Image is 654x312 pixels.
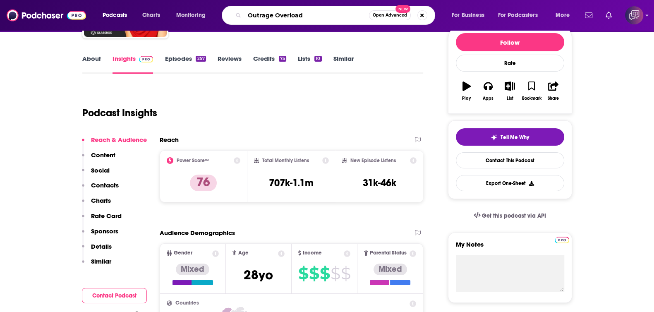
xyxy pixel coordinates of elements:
button: open menu [446,9,495,22]
button: open menu [550,9,580,22]
button: Play [456,76,477,106]
span: Logged in as corioliscompany [625,6,643,24]
h1: Podcast Insights [82,107,157,119]
input: Search podcasts, credits, & more... [244,9,369,22]
button: Apps [477,76,499,106]
span: $ [298,267,308,280]
span: $ [341,267,350,280]
a: Show notifications dropdown [582,8,596,22]
button: Sponsors [82,227,118,242]
span: Monitoring [176,10,206,21]
h2: New Episode Listens [350,158,396,163]
div: Play [462,96,471,101]
h2: Reach [160,136,179,144]
a: Lists10 [298,55,321,74]
a: InsightsPodchaser Pro [113,55,153,74]
p: Rate Card [91,212,122,220]
div: Rate [456,55,564,72]
div: Mixed [176,264,209,275]
div: 75 [279,56,286,62]
span: Age [238,250,248,256]
span: Parental Status [370,250,407,256]
img: Podchaser - Follow, Share and Rate Podcasts [7,7,86,23]
p: Details [91,242,112,250]
button: tell me why sparkleTell Me Why [456,128,564,146]
span: New [395,5,410,13]
span: 28 yo [244,267,273,283]
span: Tell Me Why [501,134,529,141]
button: Rate Card [82,212,122,227]
button: open menu [97,9,138,22]
button: open menu [493,9,550,22]
a: Pro website [555,235,569,243]
div: 257 [196,56,206,62]
h2: Audience Demographics [160,229,235,237]
h2: Power Score™ [177,158,209,163]
span: Gender [174,250,192,256]
button: Open AdvancedNew [369,10,411,20]
img: User Profile [625,6,643,24]
span: More [556,10,570,21]
div: Share [548,96,559,101]
button: Content [82,151,115,166]
span: Countries [175,300,199,306]
div: Apps [483,96,493,101]
span: $ [309,267,319,280]
p: Sponsors [91,227,118,235]
h3: 707k-1.1m [269,177,314,189]
button: Follow [456,33,564,51]
p: Similar [91,257,111,265]
p: Charts [91,197,111,204]
button: Reach & Audience [82,136,147,151]
a: About [82,55,101,74]
span: Get this podcast via API [482,212,546,219]
p: 76 [190,175,217,191]
button: Share [542,76,564,106]
h2: Total Monthly Listens [262,158,309,163]
span: $ [331,267,340,280]
div: Bookmark [522,96,541,101]
img: tell me why sparkle [491,134,497,141]
a: Show notifications dropdown [602,8,615,22]
a: Charts [137,9,165,22]
button: Contacts [82,181,119,197]
button: Similar [82,257,111,273]
span: Income [303,250,322,256]
p: Reach & Audience [91,136,147,144]
button: Contact Podcast [82,288,147,303]
button: Details [82,242,112,258]
a: Episodes257 [165,55,206,74]
p: Social [91,166,110,174]
div: 10 [314,56,321,62]
button: Bookmark [521,76,542,106]
a: Similar [333,55,354,74]
h3: 31k-46k [363,177,396,189]
a: Get this podcast via API [467,206,553,226]
button: List [499,76,520,106]
p: Content [91,151,115,159]
span: Open Advanced [373,13,407,17]
button: Show profile menu [625,6,643,24]
a: Credits75 [253,55,286,74]
div: List [507,96,513,101]
span: $ [320,267,330,280]
p: Contacts [91,181,119,189]
span: For Podcasters [498,10,538,21]
span: For Business [452,10,484,21]
button: open menu [170,9,216,22]
a: Reviews [218,55,242,74]
span: Charts [142,10,160,21]
label: My Notes [456,240,564,255]
div: Mixed [374,264,407,275]
button: Social [82,166,110,182]
span: Podcasts [103,10,127,21]
img: Podchaser Pro [555,237,569,243]
div: Search podcasts, credits, & more... [230,6,443,25]
img: Podchaser Pro [139,56,153,62]
button: Export One-Sheet [456,175,564,191]
button: Charts [82,197,111,212]
a: Contact This Podcast [456,152,564,168]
